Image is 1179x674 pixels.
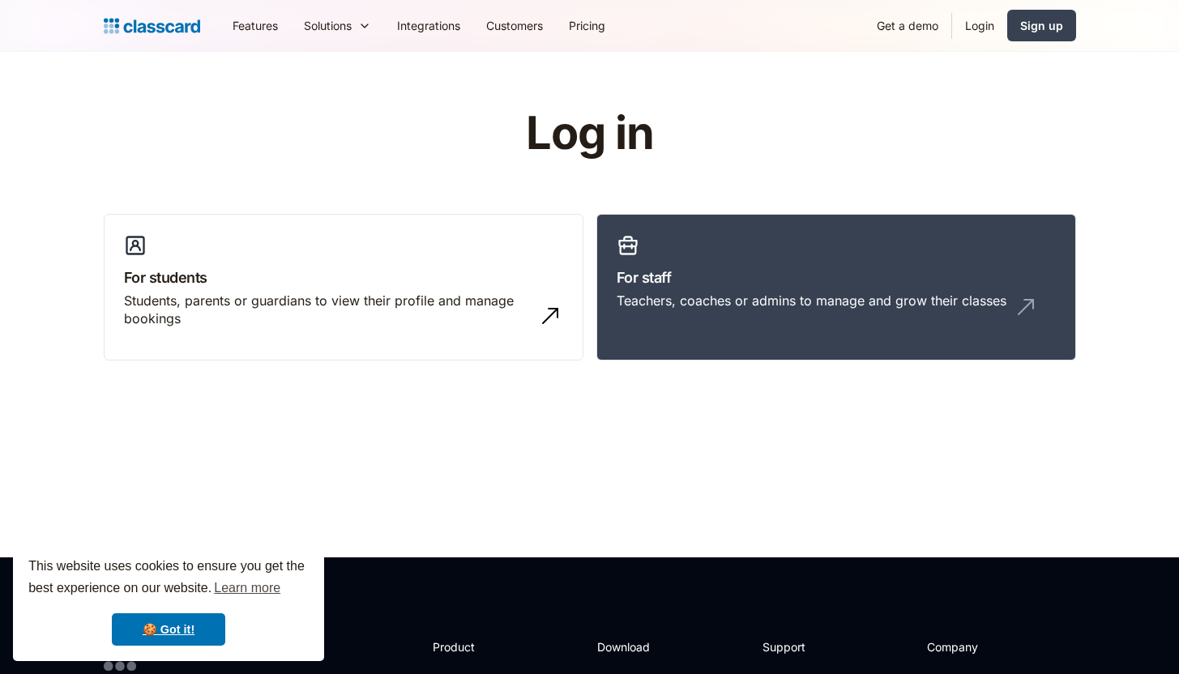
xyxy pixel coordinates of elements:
[433,638,519,655] h2: Product
[596,214,1076,361] a: For staffTeachers, coaches or admins to manage and grow their classes
[617,267,1056,288] h3: For staff
[220,7,291,44] a: Features
[104,15,200,37] a: home
[617,292,1006,309] div: Teachers, coaches or admins to manage and grow their classes
[1020,17,1063,34] div: Sign up
[28,557,309,600] span: This website uses cookies to ensure you get the best experience on our website.
[13,541,324,661] div: cookieconsent
[124,292,531,328] div: Students, parents or guardians to view their profile and manage bookings
[556,7,618,44] a: Pricing
[291,7,384,44] div: Solutions
[927,638,1035,655] h2: Company
[473,7,556,44] a: Customers
[332,109,847,159] h1: Log in
[304,17,352,34] div: Solutions
[384,7,473,44] a: Integrations
[124,267,563,288] h3: For students
[597,638,664,655] h2: Download
[763,638,828,655] h2: Support
[211,576,283,600] a: learn more about cookies
[1007,10,1076,41] a: Sign up
[104,214,583,361] a: For studentsStudents, parents or guardians to view their profile and manage bookings
[864,7,951,44] a: Get a demo
[952,7,1007,44] a: Login
[112,613,225,646] a: dismiss cookie message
